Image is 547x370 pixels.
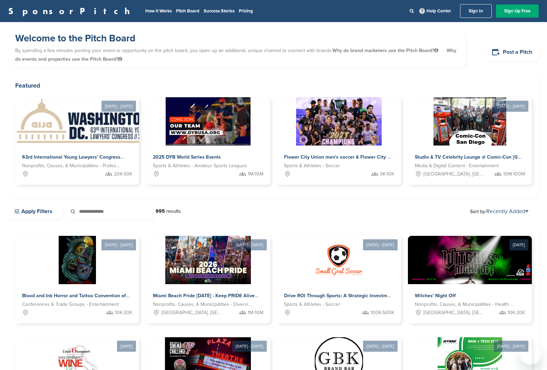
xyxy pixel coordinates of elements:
span: Sports & Athletes - Soccer [284,162,340,170]
img: Sponsorpitch & [165,236,251,284]
span: 1M-10M [248,309,263,317]
div: [DATE] - [DATE] [494,101,528,112]
a: Help Center [418,7,452,15]
a: Sponsorpitch & Flower City Union men's soccer & Flower City 1872 women's soccer Sports & Athletes... [277,97,401,185]
img: Sponsorpitch & [59,236,96,284]
span: Blood and Ink Horror and Tattoo Convention of [GEOGRAPHIC_DATA] Fall 2025 [22,293,199,299]
span: Sports & Athletes - Soccer [284,301,340,308]
h2: Featured [15,81,532,90]
span: Drive ROI Through Sports: A Strategic Investment Opportunity [284,293,422,299]
span: [GEOGRAPHIC_DATA], [GEOGRAPHIC_DATA] [423,309,487,317]
span: Witches' Night Off [415,293,456,299]
h1: Welcome to the Pitch Board [15,32,459,44]
img: Sponsorpitch & [15,97,152,146]
a: SponsorPitch [8,7,134,16]
span: Conferences & Trade Groups - Entertainment [22,301,119,308]
span: Flower City Union men's soccer & Flower City 1872 women's soccer [284,154,434,160]
div: [DATE] - [DATE] [101,101,136,112]
span: Why do brand marketers use the Pitch Board? [332,48,440,53]
span: 20K-50K [114,170,132,178]
span: 100K-500K [371,309,394,317]
div: [DATE] - [DATE] [101,239,136,250]
a: [DATE] - [DATE] Sponsorpitch & Drive ROI Through Sports: A Strategic Investment Opportunity Sport... [277,225,401,323]
a: Success Stories [204,8,235,14]
a: Pitch Board [176,8,199,14]
span: Nonprofits, Causes, & Municipalities - Professional Development [22,162,122,170]
span: Media & Digital Content - Entertainment [415,162,499,170]
img: Sponsorpitch & [315,236,363,284]
img: Sponsorpitch & [408,236,535,284]
span: 63rd International Young Lawyers' Congress [22,154,120,160]
span: [GEOGRAPHIC_DATA], [GEOGRAPHIC_DATA] [423,170,487,178]
span: 10K-20K [115,309,132,317]
span: Sports & Athletes - Amateur Sports Leagues [153,162,247,170]
div: [DATE] - [DATE] [363,341,398,352]
div: [DATE] - [DATE] [232,341,267,352]
a: [DATE] Sponsorpitch & Witches' Night Off Nonprofits, Causes, & Municipalities - Health and Wellne... [408,225,532,323]
span: 10K-20K [508,309,525,317]
span: 5K-10K [380,170,394,178]
a: [DATE] - [DATE] Sponsorpitch & Studio & TV Celebrity Lounge @ Comic-Con [GEOGRAPHIC_DATA]. Over 3... [408,86,532,185]
a: Sign In [460,4,492,18]
a: [DATE] - [DATE] Sponsorpitch & Miami Beach Pride [DATE] - Keep PRIDE Alive Nonprofits, Causes, & ... [146,225,270,323]
img: Sponsorpitch & [433,97,506,146]
a: Sign Up Free [496,4,539,18]
a: [DATE] - [DATE] Sponsorpitch & 63rd International Young Lawyers' Congress Nonprofits, Causes, & M... [15,86,139,185]
strong: 995 [156,208,165,214]
span: Nonprofits, Causes, & Municipalities - Diversity, Equity and Inclusion [153,301,253,308]
span: [GEOGRAPHIC_DATA], [GEOGRAPHIC_DATA] [162,309,225,317]
img: Sponsorpitch & [166,97,251,146]
a: Pricing [239,8,253,14]
span: 2025 DYB World Series Events [153,154,221,160]
div: [DATE] [509,239,528,250]
a: Recently Added [486,208,528,215]
img: Sponsorpitch & [296,97,382,146]
a: How It Works [145,8,172,14]
span: 1M-10M [248,170,263,178]
div: [DATE] - [DATE] [494,341,528,352]
p: By spending a few minutes posting your event or opportunity on the pitch board, you open up an ad... [15,44,459,65]
iframe: Button to launch messaging window [519,342,541,364]
span: Nonprofits, Causes, & Municipalities - Health and Wellness [415,301,515,308]
span: Miami Beach Pride [DATE] - Keep PRIDE Alive [153,293,255,299]
span: results [166,208,181,214]
a: Post a Pitch [486,44,539,61]
a: Sponsorpitch & 2025 DYB World Series Events Sports & Athletes - Amateur Sports Leagues 1M-10M [146,97,270,185]
a: [DATE] - [DATE] Sponsorpitch & Blood and Ink Horror and Tattoo Convention of [GEOGRAPHIC_DATA] Fa... [15,225,139,323]
div: [DATE] - [DATE] [232,239,267,250]
span: Sort by: [470,209,528,214]
div: [DATE] - [DATE] [363,239,398,250]
div: [DATE] [117,341,136,352]
a: Apply Filters [8,204,62,219]
span: 10M-100M [503,170,525,178]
